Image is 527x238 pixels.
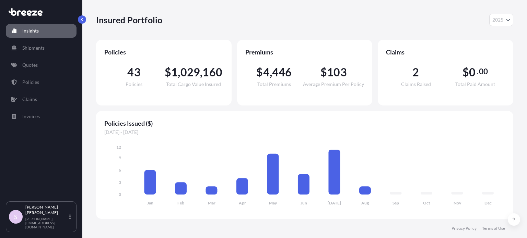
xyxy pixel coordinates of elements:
p: Policies [22,79,39,86]
span: $ [256,67,263,78]
span: Total Paid Amount [455,82,495,87]
a: Policies [6,75,77,89]
span: 1 [171,67,178,78]
a: Shipments [6,41,77,55]
tspan: Jun [301,200,307,205]
span: Average Premium Per Policy [303,82,364,87]
span: 103 [327,67,347,78]
tspan: Jan [147,200,153,205]
span: 446 [272,67,292,78]
p: Quotes [22,62,38,68]
span: 2025 [492,16,503,23]
span: [DATE] - [DATE] [104,129,505,136]
span: Total Cargo Value Insured [166,82,221,87]
span: . [477,69,478,74]
tspan: 6 [119,167,121,173]
span: Policies [126,82,142,87]
tspan: Mar [208,200,215,205]
span: Claims [386,48,505,56]
span: 0 [469,67,476,78]
span: 00 [479,69,488,74]
span: Total Premiums [257,82,291,87]
tspan: Feb [177,200,184,205]
tspan: Dec [484,200,492,205]
span: Policies [104,48,223,56]
p: Claims [22,96,37,103]
span: $ [165,67,171,78]
tspan: Aug [361,200,369,205]
span: S [14,213,17,220]
tspan: 12 [116,145,121,150]
span: , [200,67,202,78]
span: 160 [202,67,222,78]
tspan: 9 [119,155,121,160]
a: Claims [6,92,77,106]
tspan: 0 [119,192,121,197]
tspan: [DATE] [328,200,341,205]
p: [PERSON_NAME] [PERSON_NAME] [25,204,68,215]
a: Quotes [6,58,77,72]
span: , [178,67,180,78]
tspan: Apr [239,200,246,205]
p: [PERSON_NAME][EMAIL_ADDRESS][DOMAIN_NAME] [25,217,68,229]
a: Terms of Use [482,226,505,231]
button: Year Selector [489,14,513,26]
a: Privacy Policy [452,226,477,231]
p: Invoices [22,113,40,120]
tspan: Nov [454,200,461,205]
span: 2 [412,67,419,78]
tspan: 3 [119,180,121,185]
span: 43 [127,67,140,78]
tspan: Sep [393,200,399,205]
span: 4 [263,67,270,78]
span: Premiums [245,48,364,56]
span: $ [320,67,327,78]
span: 029 [180,67,200,78]
p: Shipments [22,45,45,51]
span: Claims Raised [401,82,431,87]
span: , [270,67,272,78]
p: Insured Portfolio [96,14,162,25]
span: $ [462,67,469,78]
p: Insights [22,27,39,34]
tspan: Oct [423,200,430,205]
a: Invoices [6,110,77,123]
span: Policies Issued ($) [104,119,505,127]
tspan: May [269,200,277,205]
a: Insights [6,24,77,38]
